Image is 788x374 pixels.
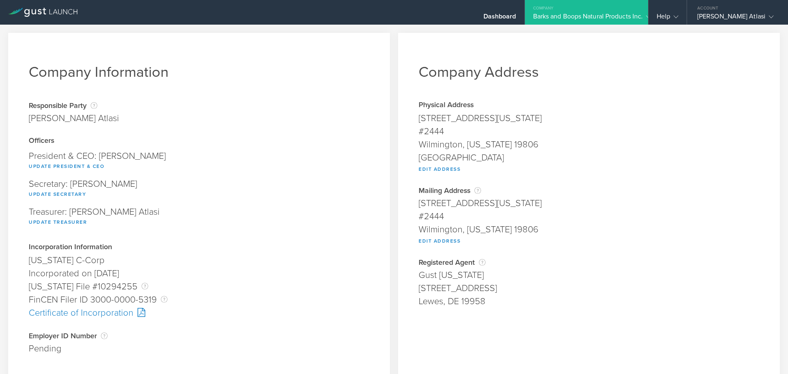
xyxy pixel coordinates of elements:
[419,282,759,295] div: [STREET_ADDRESS]
[419,236,460,246] button: Edit Address
[29,293,369,306] div: FinCEN Filer ID 3000-0000-5319
[419,138,759,151] div: Wilmington, [US_STATE] 19806
[29,332,369,340] div: Employer ID Number
[29,189,86,199] button: Update Secretary
[697,12,774,25] div: [PERSON_NAME] Atlasi
[419,223,759,236] div: Wilmington, [US_STATE] 19806
[29,243,369,252] div: Incorporation Information
[29,101,119,110] div: Responsible Party
[29,267,369,280] div: Incorporated on [DATE]
[419,63,759,81] h1: Company Address
[29,280,369,293] div: [US_STATE] File #10294255
[419,164,460,174] button: Edit Address
[419,101,759,110] div: Physical Address
[419,197,759,210] div: [STREET_ADDRESS][US_STATE]
[29,112,119,125] div: [PERSON_NAME] Atlasi
[419,125,759,138] div: #2444
[419,112,759,125] div: [STREET_ADDRESS][US_STATE]
[533,12,640,25] div: Barks and Boops Natural Products Inc.
[419,268,759,282] div: Gust [US_STATE]
[657,12,678,25] div: Help
[29,161,104,171] button: Update President & CEO
[419,186,759,195] div: Mailing Address
[29,254,369,267] div: [US_STATE] C-Corp
[419,151,759,164] div: [GEOGRAPHIC_DATA]
[29,217,87,227] button: Update Treasurer
[29,63,369,81] h1: Company Information
[483,12,516,25] div: Dashboard
[29,137,369,145] div: Officers
[29,306,369,319] div: Certificate of Incorporation
[419,258,759,266] div: Registered Agent
[29,147,369,175] div: President & CEO: [PERSON_NAME]
[29,175,369,203] div: Secretary: [PERSON_NAME]
[29,203,369,231] div: Treasurer: [PERSON_NAME] Atlasi
[419,210,759,223] div: #2444
[29,342,369,355] div: Pending
[419,295,759,308] div: Lewes, DE 19958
